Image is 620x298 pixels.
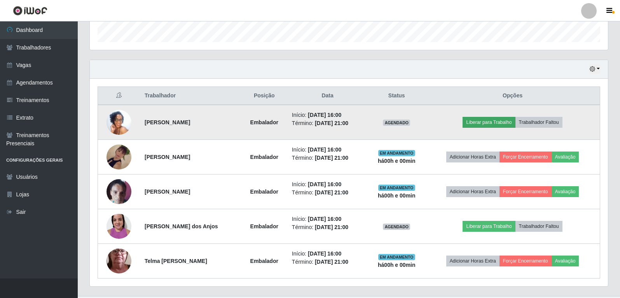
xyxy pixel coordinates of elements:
[308,250,341,257] time: [DATE] 16:00
[378,185,415,191] span: EM ANDAMENTO
[378,262,416,268] strong: há 00 h e 00 min
[446,256,499,266] button: Adicionar Horas Extra
[383,224,410,230] span: AGENDADO
[107,210,131,243] img: 1737249386728.jpeg
[107,95,131,150] img: 1692498392300.jpeg
[315,259,348,265] time: [DATE] 21:00
[315,120,348,126] time: [DATE] 21:00
[292,111,363,119] li: Início:
[499,256,552,266] button: Forçar Encerramento
[499,186,552,197] button: Forçar Encerramento
[145,223,218,229] strong: [PERSON_NAME] dos Anjos
[250,223,278,229] strong: Embalador
[140,87,241,105] th: Trabalhador
[308,146,341,153] time: [DATE] 16:00
[315,155,348,161] time: [DATE] 21:00
[368,87,425,105] th: Status
[552,186,579,197] button: Avaliação
[463,117,515,128] button: Liberar para Trabalho
[145,189,190,195] strong: [PERSON_NAME]
[250,258,278,264] strong: Embalador
[292,119,363,127] li: Término:
[315,224,348,230] time: [DATE] 21:00
[292,223,363,231] li: Término:
[241,87,287,105] th: Posição
[292,258,363,266] li: Término:
[292,250,363,258] li: Início:
[107,233,131,289] img: 1744294731442.jpeg
[315,189,348,196] time: [DATE] 21:00
[13,6,47,16] img: CoreUI Logo
[378,158,416,164] strong: há 00 h e 00 min
[250,119,278,125] strong: Embalador
[107,135,131,179] img: 1705758953122.jpeg
[515,117,562,128] button: Trabalhador Faltou
[250,154,278,160] strong: Embalador
[292,146,363,154] li: Início:
[145,154,190,160] strong: [PERSON_NAME]
[308,216,341,222] time: [DATE] 16:00
[499,152,552,162] button: Forçar Encerramento
[515,221,562,232] button: Trabalhador Faltou
[308,181,341,187] time: [DATE] 16:00
[378,192,416,199] strong: há 00 h e 00 min
[446,152,499,162] button: Adicionar Horas Extra
[145,119,190,125] strong: [PERSON_NAME]
[250,189,278,195] strong: Embalador
[463,221,515,232] button: Liberar para Trabalho
[292,154,363,162] li: Término:
[292,189,363,197] li: Término:
[292,215,363,223] li: Início:
[425,87,600,105] th: Opções
[287,87,368,105] th: Data
[308,112,341,118] time: [DATE] 16:00
[552,152,579,162] button: Avaliação
[378,254,415,260] span: EM ANDAMENTO
[107,175,131,208] img: 1733770253666.jpeg
[292,180,363,189] li: Início:
[383,120,410,126] span: AGENDADO
[446,186,499,197] button: Adicionar Horas Extra
[378,150,415,156] span: EM ANDAMENTO
[145,258,207,264] strong: Telma [PERSON_NAME]
[552,256,579,266] button: Avaliação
